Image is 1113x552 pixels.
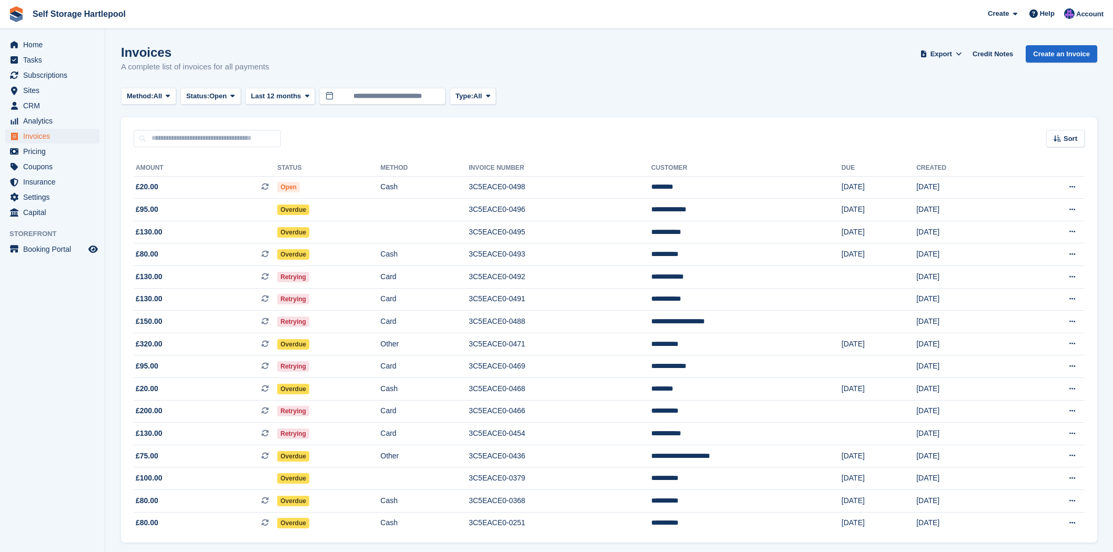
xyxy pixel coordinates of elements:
span: Overdue [277,249,309,260]
td: [DATE] [842,490,916,513]
td: [DATE] [916,490,1013,513]
span: Retrying [277,361,309,372]
td: 3C5EACE0-0496 [469,199,651,221]
td: [DATE] [916,243,1013,266]
span: Status: [186,91,209,101]
span: Pricing [23,144,86,159]
span: £95.00 [136,361,158,372]
img: stora-icon-8386f47178a22dfd0bd8f6a31ec36ba5ce8667c1dd55bd0f319d3a0aa187defe.svg [8,6,24,22]
span: £80.00 [136,495,158,506]
button: Last 12 months [245,88,315,105]
td: 3C5EACE0-0492 [469,266,651,289]
button: Type: All [450,88,496,105]
td: Card [380,311,469,333]
td: 3C5EACE0-0368 [469,490,651,513]
span: Open [277,182,300,192]
td: [DATE] [916,445,1013,467]
span: £20.00 [136,383,158,394]
p: A complete list of invoices for all payments [121,61,269,73]
a: menu [5,53,99,67]
th: Created [916,160,1013,177]
span: Sort [1064,134,1077,144]
button: Method: All [121,88,176,105]
span: Overdue [277,384,309,394]
td: [DATE] [842,512,916,534]
span: Overdue [277,518,309,528]
span: £130.00 [136,271,163,282]
th: Status [277,160,380,177]
a: menu [5,175,99,189]
td: [DATE] [916,199,1013,221]
span: Sites [23,83,86,98]
td: 3C5EACE0-0379 [469,467,651,490]
td: 3C5EACE0-0454 [469,423,651,445]
td: [DATE] [916,355,1013,378]
button: Status: Open [180,88,241,105]
td: Cash [380,490,469,513]
a: menu [5,83,99,98]
th: Customer [651,160,842,177]
span: Overdue [277,451,309,462]
span: £130.00 [136,428,163,439]
span: Tasks [23,53,86,67]
td: 3C5EACE0-0251 [469,512,651,534]
h1: Invoices [121,45,269,59]
th: Amount [134,160,277,177]
td: [DATE] [916,400,1013,423]
span: Retrying [277,406,309,416]
span: Booking Portal [23,242,86,257]
a: menu [5,242,99,257]
span: Retrying [277,272,309,282]
a: Create an Invoice [1026,45,1097,63]
td: 3C5EACE0-0495 [469,221,651,243]
span: Help [1040,8,1055,19]
td: 3C5EACE0-0468 [469,378,651,401]
span: Invoices [23,129,86,144]
td: [DATE] [842,221,916,243]
td: [DATE] [916,423,1013,445]
th: Invoice Number [469,160,651,177]
span: £75.00 [136,451,158,462]
td: 3C5EACE0-0466 [469,400,651,423]
td: Cash [380,378,469,401]
td: Card [380,266,469,289]
a: menu [5,98,99,113]
span: Create [988,8,1009,19]
span: Subscriptions [23,68,86,83]
a: menu [5,114,99,128]
span: Settings [23,190,86,205]
span: All [473,91,482,101]
span: Open [209,91,227,101]
span: Overdue [277,205,309,215]
td: 3C5EACE0-0469 [469,355,651,378]
td: 3C5EACE0-0498 [469,176,651,199]
td: [DATE] [916,288,1013,311]
span: CRM [23,98,86,113]
span: £130.00 [136,293,163,304]
a: menu [5,190,99,205]
td: [DATE] [916,221,1013,243]
td: 3C5EACE0-0491 [469,288,651,311]
td: Card [380,355,469,378]
span: £95.00 [136,204,158,215]
span: Type: [456,91,473,101]
span: Storefront [9,229,105,239]
span: £150.00 [136,316,163,327]
td: [DATE] [916,176,1013,199]
span: £20.00 [136,181,158,192]
span: Account [1076,9,1104,19]
td: [DATE] [916,311,1013,333]
a: menu [5,68,99,83]
td: [DATE] [842,243,916,266]
a: menu [5,129,99,144]
td: [DATE] [916,266,1013,289]
span: Overdue [277,496,309,506]
span: Retrying [277,428,309,439]
button: Export [918,45,964,63]
td: Cash [380,243,469,266]
span: £80.00 [136,249,158,260]
span: Insurance [23,175,86,189]
td: 3C5EACE0-0436 [469,445,651,467]
td: [DATE] [916,512,1013,534]
span: All [154,91,163,101]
